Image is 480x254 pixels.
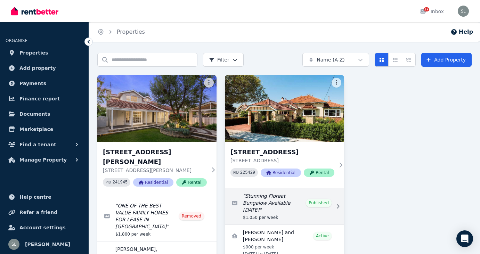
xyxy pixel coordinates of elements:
[375,53,389,67] button: Card view
[332,78,341,88] button: More options
[261,169,301,177] span: Residential
[19,125,53,133] span: Marketplace
[6,122,83,136] a: Marketplace
[19,140,56,149] span: Find a tenant
[402,53,416,67] button: Expanded list view
[6,107,83,121] a: Documents
[230,157,334,164] p: [STREET_ADDRESS]
[19,79,46,88] span: Payments
[19,208,57,216] span: Refer a friend
[450,28,473,36] button: Help
[456,230,473,247] div: Open Intercom Messenger
[6,205,83,219] a: Refer a friend
[6,76,83,90] a: Payments
[424,7,429,11] span: 17
[133,178,173,187] span: Residential
[209,56,229,63] span: Filter
[6,61,83,75] a: Add property
[302,53,369,67] button: Name (A-Z)
[113,180,128,185] code: 241945
[97,75,217,142] img: 19A Walter Street, Claremont
[19,193,51,201] span: Help centre
[117,28,145,35] a: Properties
[103,147,207,167] h3: [STREET_ADDRESS][PERSON_NAME]
[19,49,48,57] span: Properties
[225,188,344,224] a: Edit listing: Stunning Floreat Bungalow Available 20 September
[6,138,83,151] button: Find a tenant
[6,46,83,60] a: Properties
[204,78,214,88] button: More options
[19,95,60,103] span: Finance report
[97,75,217,198] a: 19A Walter Street, Claremont[STREET_ADDRESS][PERSON_NAME][STREET_ADDRESS][PERSON_NAME]PID 241945R...
[225,75,344,142] img: 269 Salvado Road, Floreat
[97,198,217,241] a: Edit listing: ONE OF THE BEST VALUE FAMILY HOMES FOR LEASE IN CLAREMONT
[25,240,70,248] span: [PERSON_NAME]
[6,153,83,167] button: Manage Property
[458,6,469,17] img: Sean Lennon
[89,22,153,42] nav: Breadcrumb
[375,53,416,67] div: View options
[240,170,255,175] code: 225429
[6,38,27,43] span: ORGANISE
[19,64,56,72] span: Add property
[6,190,83,204] a: Help centre
[230,147,334,157] h3: [STREET_ADDRESS]
[317,56,345,63] span: Name (A-Z)
[388,53,402,67] button: Compact list view
[19,223,66,232] span: Account settings
[225,75,344,188] a: 269 Salvado Road, Floreat[STREET_ADDRESS][STREET_ADDRESS]PID 225429ResidentialRental
[421,53,472,67] a: Add Property
[19,156,67,164] span: Manage Property
[6,92,83,106] a: Finance report
[19,110,50,118] span: Documents
[203,53,244,67] button: Filter
[176,178,207,187] span: Rental
[233,171,239,174] small: PID
[106,180,111,184] small: PID
[420,8,444,15] div: Inbox
[103,167,207,174] p: [STREET_ADDRESS][PERSON_NAME]
[11,6,58,16] img: RentBetter
[8,239,19,250] img: Sean Lennon
[304,169,334,177] span: Rental
[6,221,83,235] a: Account settings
